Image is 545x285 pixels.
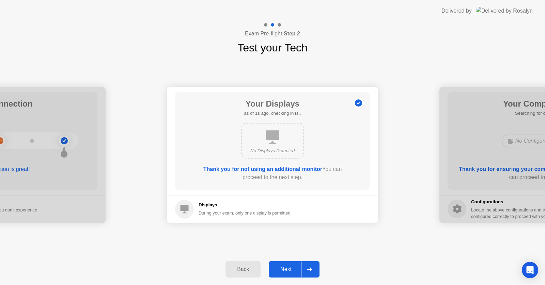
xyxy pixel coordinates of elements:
[237,39,308,56] h1: Test your Tech
[203,166,322,172] b: Thank you for not using an additional monitor
[228,266,259,272] div: Back
[271,266,301,272] div: Next
[194,165,351,181] div: You can proceed to the next step.
[245,30,300,38] h4: Exam Pre-flight:
[441,7,472,15] div: Delivered by
[522,262,538,278] div: Open Intercom Messenger
[199,210,291,216] div: During your exam, only one display is permitted
[247,147,298,154] div: No Displays Detected
[269,261,320,278] button: Next
[244,98,301,110] h1: Your Displays
[476,7,533,15] img: Delivered by Rosalyn
[199,202,291,208] h5: Displays
[225,261,261,278] button: Back
[244,110,301,117] h5: as of 1s ago, checking in4s..
[284,31,300,36] b: Step 2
